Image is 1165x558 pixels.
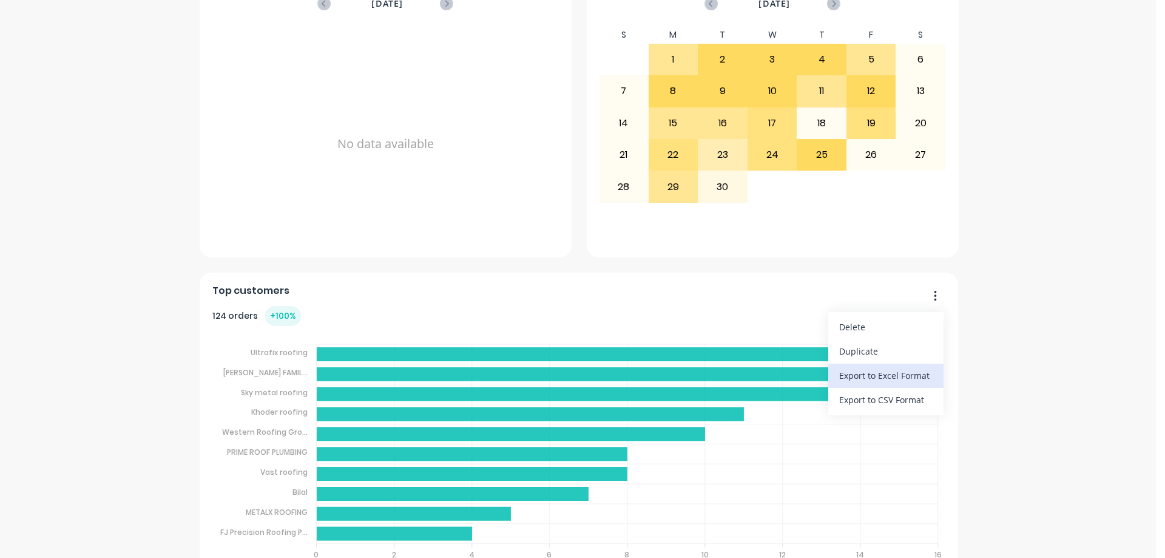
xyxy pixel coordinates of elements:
[246,507,308,517] tspan: METALX ROOFING
[748,76,797,106] div: 10
[698,26,748,44] div: T
[698,171,747,202] div: 30
[212,284,289,298] span: Top customers
[839,367,933,384] div: Export to Excel Format
[241,387,308,397] tspan: Sky metal roofing
[223,367,308,378] tspan: [PERSON_NAME] FAMIL...
[220,527,308,537] tspan: FJ Precision Roofing P...
[896,44,945,75] div: 6
[797,108,846,138] div: 18
[599,140,648,170] div: 21
[292,487,308,497] tspan: Bilal
[797,140,846,170] div: 25
[599,108,648,138] div: 14
[649,76,698,106] div: 8
[251,407,308,417] tspan: Khoder roofing
[797,44,846,75] div: 4
[748,140,797,170] div: 24
[748,26,797,44] div: W
[797,26,846,44] div: T
[748,108,797,138] div: 17
[649,26,698,44] div: M
[698,44,747,75] div: 2
[599,171,648,202] div: 28
[222,427,308,437] tspan: Western Roofing Gro...
[896,76,945,106] div: 13
[797,76,846,106] div: 11
[847,108,896,138] div: 19
[251,347,308,358] tspan: Ultrafix roofing
[265,306,301,326] div: + 100 %
[649,171,698,202] div: 29
[896,140,945,170] div: 27
[847,140,896,170] div: 26
[698,108,747,138] div: 16
[698,140,747,170] div: 23
[227,447,308,457] tspan: PRIME ROOF PLUMBING
[599,76,648,106] div: 7
[896,26,945,44] div: S
[896,108,945,138] div: 20
[748,44,797,75] div: 3
[260,467,308,477] tspan: Vast roofing
[847,76,896,106] div: 12
[839,318,933,336] div: Delete
[649,108,698,138] div: 15
[212,306,301,326] div: 124 orders
[599,26,649,44] div: S
[649,140,698,170] div: 22
[839,342,933,360] div: Duplicate
[847,44,896,75] div: 5
[839,391,933,409] div: Export to CSV Format
[649,44,698,75] div: 1
[698,76,747,106] div: 9
[846,26,896,44] div: F
[212,26,558,262] div: No data available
